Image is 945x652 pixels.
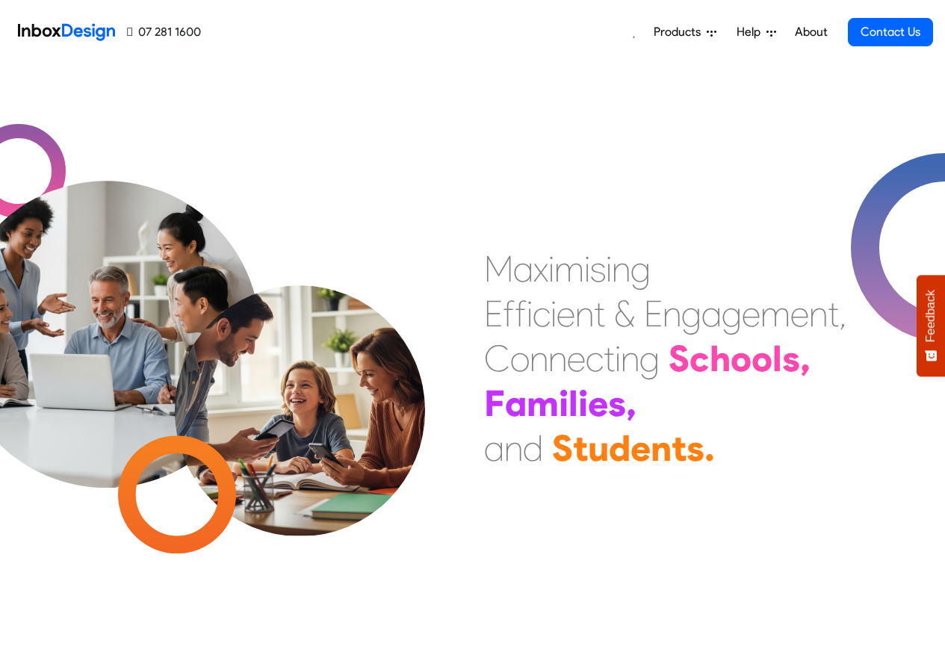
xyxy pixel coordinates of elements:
div: E [644,291,663,336]
a: Products [648,17,722,47]
div: l [772,336,782,381]
div: o [510,336,530,381]
span: Help [737,23,766,41]
div: f [515,291,527,336]
div: m [554,246,584,291]
div: i [551,291,557,336]
div: i [578,381,588,426]
a: About [790,17,831,47]
div: i [615,336,621,381]
button: Feedback - Show survey [917,275,945,376]
div: i [584,246,590,291]
div: e [630,426,651,471]
div: S [669,336,690,381]
div: g [630,246,651,291]
div: e [588,381,608,426]
div: n [809,291,828,336]
div: n [548,336,567,381]
div: a [505,381,527,426]
div: a [513,246,533,291]
div: s [590,246,606,291]
div: f [503,291,515,336]
div: , [626,381,636,426]
div: u [588,426,609,471]
div: m [760,291,790,336]
div: & [614,291,635,336]
div: n [621,336,639,381]
a: Help [731,17,782,47]
div: e [557,291,575,336]
div: c [533,291,551,336]
div: n [651,426,672,471]
div: s [608,381,626,426]
a: 07 281 1600 [127,23,201,41]
div: n [575,291,594,336]
div: i [527,291,533,336]
div: c [690,336,710,381]
div: g [681,291,701,336]
div: , [800,336,811,381]
div: d [609,426,630,471]
div: l [568,381,578,426]
div: t [573,426,588,471]
div: m [527,381,559,426]
div: e [742,291,760,336]
div: x [533,246,548,291]
div: n [504,426,523,471]
div: Maximising Efficient & Engagement, Connecting Schools, Families, and Students. [484,246,846,471]
div: E [484,291,503,336]
div: g [639,336,660,381]
div: n [530,336,548,381]
a: Contact Us [848,18,933,46]
div: t [594,291,605,336]
div: , [839,291,846,336]
div: F [484,381,505,426]
div: t [828,291,839,336]
div: g [722,291,742,336]
div: o [752,336,772,381]
div: t [672,426,687,471]
div: n [612,246,630,291]
div: S [552,426,573,471]
div: o [731,336,752,381]
div: i [559,381,568,426]
div: . [704,426,715,471]
div: d [523,426,543,471]
div: M [484,246,513,291]
div: e [790,291,809,336]
div: h [710,336,731,381]
span: Feedback [924,290,938,342]
div: n [663,291,681,336]
div: s [782,336,800,381]
div: c [586,336,604,381]
div: t [604,336,615,381]
div: i [548,246,554,291]
div: i [606,246,612,291]
div: a [484,426,504,471]
div: s [687,426,704,471]
img: parents_with_child.png [143,223,456,536]
div: e [567,336,586,381]
div: a [701,291,722,336]
span: Products [654,23,707,41]
div: C [484,336,510,381]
